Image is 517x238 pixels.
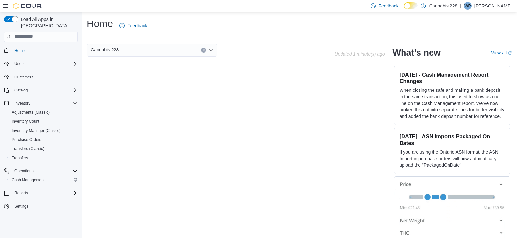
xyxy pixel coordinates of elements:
span: Inventory Count [9,118,78,125]
span: Inventory [14,101,30,106]
span: Operations [14,168,34,174]
button: Operations [1,166,80,175]
button: Catalog [12,86,30,94]
a: Adjustments (Classic) [9,108,52,116]
button: Customers [1,72,80,82]
button: Operations [12,167,36,175]
button: Cash Management [7,175,80,185]
button: Inventory [1,99,80,108]
span: Settings [14,204,28,209]
button: Transfers [7,153,80,162]
span: Inventory Manager (Classic) [9,127,78,134]
span: Home [12,47,78,55]
span: Transfers (Classic) [9,145,78,153]
img: Cova [13,3,42,9]
button: Adjustments (Classic) [7,108,80,117]
span: Adjustments (Classic) [12,110,50,115]
button: Transfers (Classic) [7,144,80,153]
span: Feedback [127,22,147,29]
span: Cash Management [12,177,45,183]
span: Home [14,48,25,53]
span: Catalog [14,88,28,93]
span: Customers [14,75,33,80]
button: Users [1,59,80,68]
a: Feedback [117,19,150,32]
a: Customers [12,73,36,81]
svg: External link [508,51,512,55]
span: Purchase Orders [9,136,78,144]
a: Inventory Manager (Classic) [9,127,63,134]
button: Inventory [12,99,33,107]
span: Adjustments (Classic) [9,108,78,116]
button: Inventory Manager (Classic) [7,126,80,135]
a: View allExternal link [491,50,512,55]
span: Load All Apps in [GEOGRAPHIC_DATA] [18,16,78,29]
p: When closing the safe and making a bank deposit in the same transaction, this used to show as one... [400,87,505,119]
span: Transfers (Classic) [12,146,44,151]
a: Transfers (Classic) [9,145,47,153]
div: Wayne Price [464,2,472,10]
input: Dark Mode [404,2,418,9]
a: Purchase Orders [9,136,44,144]
span: Cannabis 228 [91,46,119,54]
nav: Complex example [4,43,78,228]
span: Customers [12,73,78,81]
span: Inventory Count [12,119,39,124]
span: Operations [12,167,78,175]
span: Cash Management [9,176,78,184]
p: If you are using the Ontario ASN format, the ASN Import in purchase orders will now automatically... [400,149,505,168]
a: Home [12,47,27,55]
span: Users [14,61,24,66]
button: Users [12,60,27,68]
button: Settings [1,202,80,211]
button: Reports [1,189,80,198]
a: Cash Management [9,176,47,184]
span: Transfers [12,155,28,161]
h3: [DATE] - ASN Imports Packaged On Dates [400,133,505,146]
button: Clear input [201,48,206,53]
button: Home [1,46,80,55]
button: Purchase Orders [7,135,80,144]
button: Catalog [1,86,80,95]
span: Users [12,60,78,68]
h2: What's new [393,48,441,58]
a: Settings [12,203,31,210]
p: | [460,2,461,10]
p: Cannabis 228 [429,2,457,10]
span: Reports [14,190,28,196]
button: Inventory Count [7,117,80,126]
button: Reports [12,189,31,197]
span: Settings [12,202,78,210]
h1: Home [87,17,113,30]
span: Purchase Orders [12,137,41,142]
h3: [DATE] - Cash Management Report Changes [400,71,505,84]
span: WP [464,2,471,10]
p: Updated 1 minute(s) ago [334,51,385,57]
span: Inventory [12,99,78,107]
a: Inventory Count [9,118,42,125]
span: Transfers [9,154,78,162]
span: Catalog [12,86,78,94]
a: Transfers [9,154,31,162]
span: Feedback [378,3,398,9]
span: Reports [12,189,78,197]
button: Open list of options [208,48,213,53]
p: [PERSON_NAME] [474,2,512,10]
span: Inventory Manager (Classic) [12,128,61,133]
